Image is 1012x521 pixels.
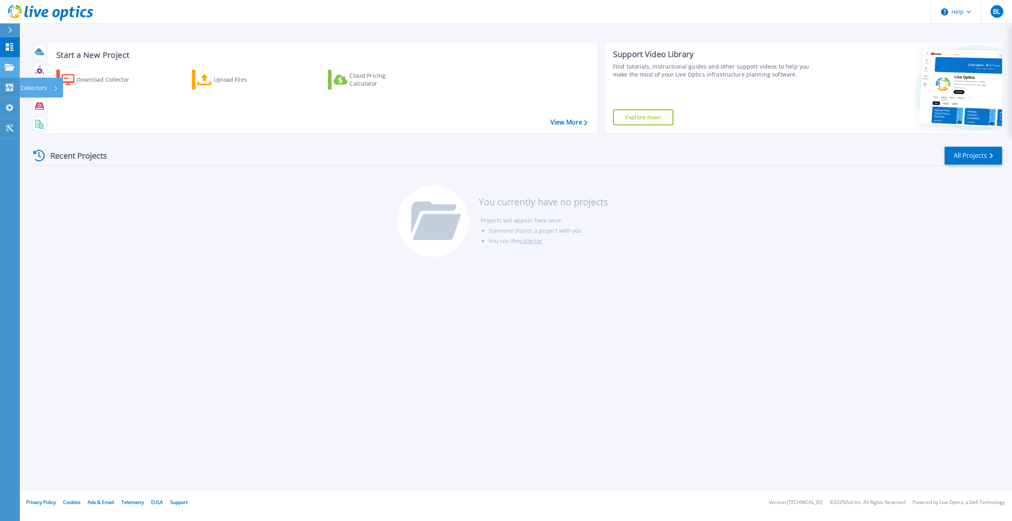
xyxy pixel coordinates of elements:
div: Recent Projects [31,146,118,165]
h3: You currently have no projects [479,197,608,206]
a: Explore Now! [613,109,673,125]
a: Upload Files [192,70,280,90]
li: Powered by Live Optics, a Dell Technology [912,500,1005,505]
div: Find tutorials, instructional guides and other support videos to help you make the most of your L... [613,63,818,79]
a: Cookies [63,499,80,506]
div: Download Collector [77,72,140,88]
li: Projects will appear here once: [481,215,608,226]
a: Download Collector [56,70,145,90]
a: Cloud Pricing Calculator [328,70,416,90]
a: EULA [151,499,163,506]
div: Upload Files [214,72,277,88]
span: BL [993,8,1000,15]
h3: Start a New Project [56,51,587,59]
a: collector [520,237,542,245]
div: Support Video Library [613,49,818,59]
a: Support [170,499,188,506]
a: Ads & Email [88,499,114,506]
li: Version: [TECHNICAL_ID] [769,500,822,505]
li: Someone shares a project with you [489,226,608,236]
p: Collectors [21,78,47,98]
div: Cloud Pricing Calculator [349,72,413,88]
a: All Projects [945,147,1002,165]
a: View More [550,119,587,126]
a: Telemetry [121,499,144,506]
li: You run the [489,236,608,246]
li: © 2025 Dell Inc. All Rights Reserved [830,500,905,505]
a: Privacy Policy [26,499,56,506]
